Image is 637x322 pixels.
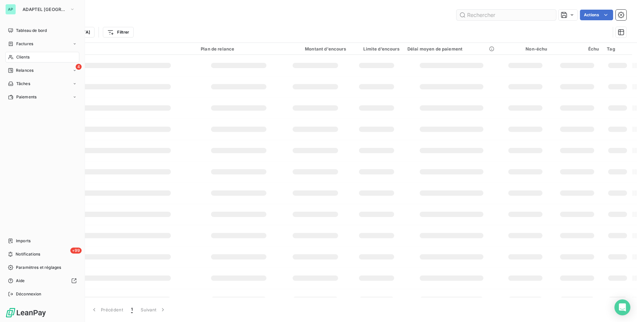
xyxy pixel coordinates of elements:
[555,46,599,52] div: Échu
[87,303,127,317] button: Précédent
[16,291,41,297] span: Déconnexion
[504,46,547,52] div: Non-échu
[16,67,34,73] span: Relances
[127,303,137,317] button: 1
[407,46,496,52] div: Délai moyen de paiement
[103,27,133,38] button: Filtrer
[16,278,25,284] span: Aide
[354,46,399,52] div: Limite d’encours
[5,4,16,15] div: AP
[201,46,277,52] div: Plan de relance
[5,275,79,286] a: Aide
[5,307,46,318] img: Logo LeanPay
[16,54,30,60] span: Clients
[76,64,82,70] span: 4
[16,251,40,257] span: Notifications
[580,10,613,20] button: Actions
[16,94,36,100] span: Paiements
[16,81,30,87] span: Tâches
[16,41,33,47] span: Factures
[131,306,133,313] span: 1
[16,28,47,34] span: Tableau de bord
[457,10,556,20] input: Rechercher
[16,265,61,270] span: Paramètres et réglages
[70,248,82,254] span: +99
[285,46,346,52] div: Montant d'encours
[614,299,630,315] div: Open Intercom Messenger
[607,46,628,52] div: Tag
[16,238,31,244] span: Imports
[23,7,67,12] span: ADAPTEL [GEOGRAPHIC_DATA]
[137,303,170,317] button: Suivant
